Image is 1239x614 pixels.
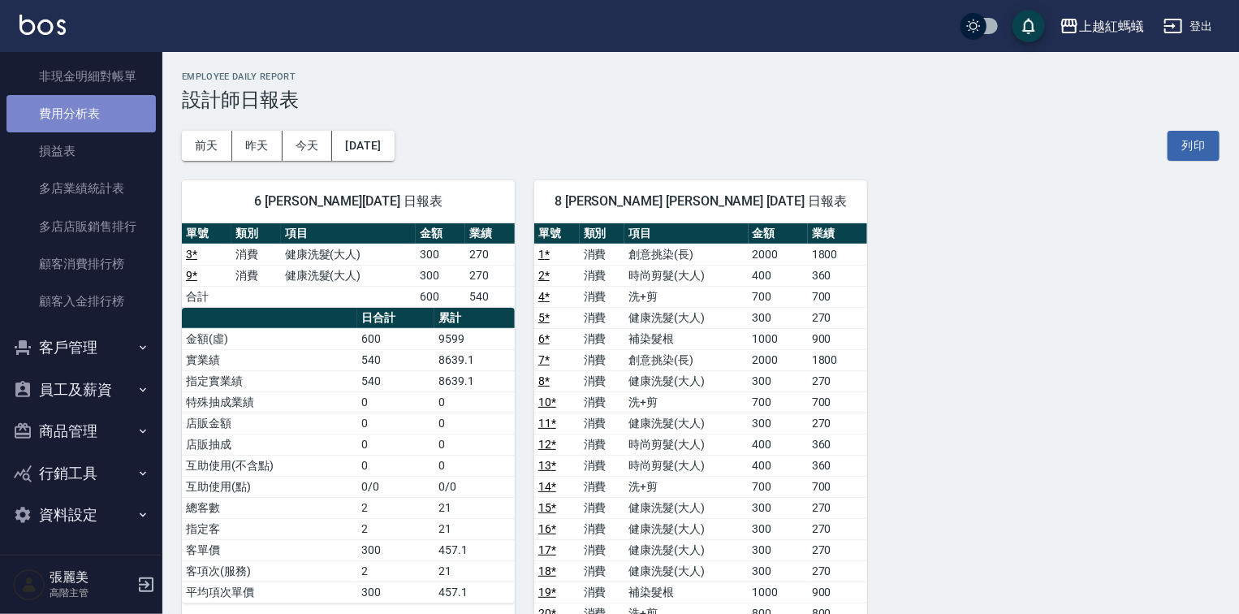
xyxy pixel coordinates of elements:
td: 1000 [749,328,808,349]
td: 21 [434,497,515,518]
td: 消費 [580,370,625,391]
td: 300 [749,413,808,434]
td: 1000 [749,582,808,603]
td: 消費 [580,286,625,307]
td: 指定實業績 [182,370,357,391]
button: 前天 [182,131,232,161]
td: 700 [749,286,808,307]
td: 消費 [580,413,625,434]
td: 0/0 [434,476,515,497]
td: 健康洗髮(大人) [624,413,748,434]
a: 多店店販銷售排行 [6,208,156,245]
td: 指定客 [182,518,357,539]
td: 540 [357,370,434,391]
button: 商品管理 [6,410,156,452]
th: 單號 [182,223,231,244]
td: 700 [808,286,867,307]
table: a dense table [182,223,515,308]
td: 0/0 [357,476,434,497]
td: 健康洗髮(大人) [624,539,748,560]
td: 消費 [580,497,625,518]
td: 消費 [231,244,281,265]
td: 270 [808,413,867,434]
button: 員工及薪資 [6,369,156,411]
td: 0 [357,413,434,434]
td: 創意挑染(長) [624,349,748,370]
span: 8 [PERSON_NAME] [PERSON_NAME] [DATE] 日報表 [554,193,848,210]
td: 300 [749,518,808,539]
td: 900 [808,328,867,349]
button: 列印 [1168,131,1220,161]
h2: Employee Daily Report [182,71,1220,82]
a: 損益表 [6,132,156,170]
th: 業績 [808,223,867,244]
td: 21 [434,560,515,582]
td: 健康洗髮(大人) [624,370,748,391]
td: 400 [749,455,808,476]
td: 270 [808,560,867,582]
td: 消費 [580,391,625,413]
td: 400 [749,265,808,286]
td: 創意挑染(長) [624,244,748,265]
td: 互助使用(點) [182,476,357,497]
td: 0 [357,455,434,476]
td: 店販金額 [182,413,357,434]
td: 時尚剪髮(大人) [624,455,748,476]
img: Person [13,569,45,601]
td: 540 [465,286,515,307]
td: 700 [749,476,808,497]
td: 360 [808,265,867,286]
h3: 設計師日報表 [182,89,1220,111]
td: 消費 [580,560,625,582]
td: 457.1 [434,539,515,560]
td: 270 [808,497,867,518]
td: 0 [434,413,515,434]
td: 21 [434,518,515,539]
p: 高階主管 [50,586,132,600]
td: 300 [749,370,808,391]
button: 登出 [1157,11,1220,41]
td: 300 [749,497,808,518]
td: 特殊抽成業績 [182,391,357,413]
td: 健康洗髮(大人) [624,560,748,582]
td: 健康洗髮(大人) [281,265,416,286]
a: 顧客入金排行榜 [6,283,156,320]
td: 健康洗髮(大人) [624,497,748,518]
td: 洗+剪 [624,286,748,307]
td: 平均項次單價 [182,582,357,603]
td: 600 [357,328,434,349]
td: 消費 [580,349,625,370]
td: 消費 [580,518,625,539]
button: 今天 [283,131,333,161]
td: 2 [357,518,434,539]
td: 合計 [182,286,231,307]
th: 業績 [465,223,515,244]
td: 700 [808,391,867,413]
table: a dense table [182,308,515,603]
td: 補染髮根 [624,328,748,349]
td: 0 [357,391,434,413]
td: 400 [749,434,808,455]
td: 2 [357,497,434,518]
td: 補染髮根 [624,582,748,603]
td: 洗+剪 [624,391,748,413]
td: 2000 [749,349,808,370]
td: 客項次(服務) [182,560,357,582]
td: 健康洗髮(大人) [624,307,748,328]
button: 客戶管理 [6,326,156,369]
td: 消費 [580,455,625,476]
th: 項目 [281,223,416,244]
button: 行銷工具 [6,452,156,495]
td: 270 [808,307,867,328]
button: [DATE] [332,131,394,161]
td: 0 [434,391,515,413]
td: 2000 [749,244,808,265]
td: 2 [357,560,434,582]
td: 0 [434,455,515,476]
td: 270 [808,370,867,391]
th: 類別 [580,223,625,244]
td: 時尚剪髮(大人) [624,265,748,286]
td: 300 [416,265,465,286]
div: 上越紅螞蟻 [1079,16,1144,37]
td: 700 [808,476,867,497]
